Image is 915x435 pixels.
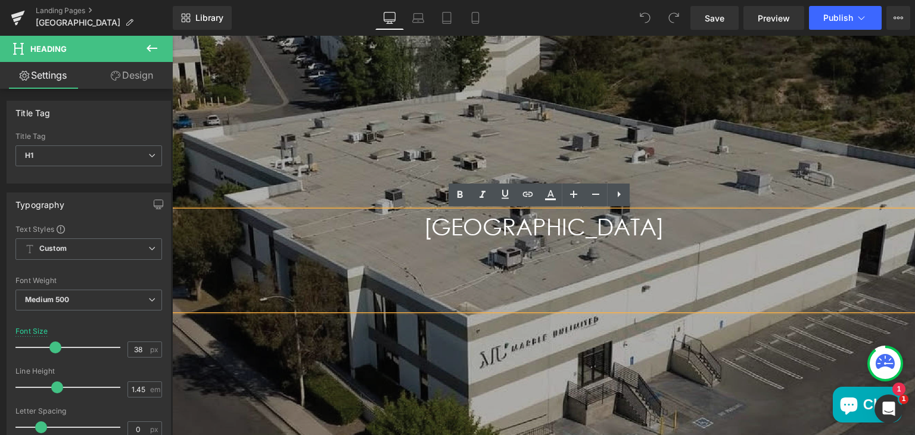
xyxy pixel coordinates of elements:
button: Redo [662,6,686,30]
span: Publish [823,13,853,23]
b: Custom [39,244,67,254]
div: Text Styles [15,224,162,234]
div: Line Height [15,367,162,375]
a: Desktop [375,6,404,30]
a: New Library [173,6,232,30]
div: Font Size [15,327,48,335]
button: Publish [809,6,882,30]
a: Preview [743,6,804,30]
div: Font Weight [15,276,162,285]
div: Letter Spacing [15,407,162,415]
span: [GEOGRAPHIC_DATA] [36,18,120,27]
span: Library [195,13,223,23]
span: Save [705,12,724,24]
div: Typography [15,193,64,210]
span: Heading [30,44,67,54]
button: More [886,6,910,30]
a: Laptop [404,6,432,30]
a: Mobile [461,6,490,30]
div: Title Tag [15,132,162,141]
inbox-online-store-chat: Shopify online store chat [657,351,733,390]
iframe: Intercom live chat [874,394,903,423]
span: px [150,425,160,433]
span: Preview [758,12,790,24]
b: H1 [25,151,33,160]
b: Medium 500 [25,295,69,304]
a: Tablet [432,6,461,30]
a: Landing Pages [36,6,173,15]
span: 1 [899,394,908,404]
a: Design [89,62,175,89]
div: Title Tag [15,101,51,118]
span: px [150,346,160,353]
button: Undo [633,6,657,30]
span: em [150,386,160,393]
